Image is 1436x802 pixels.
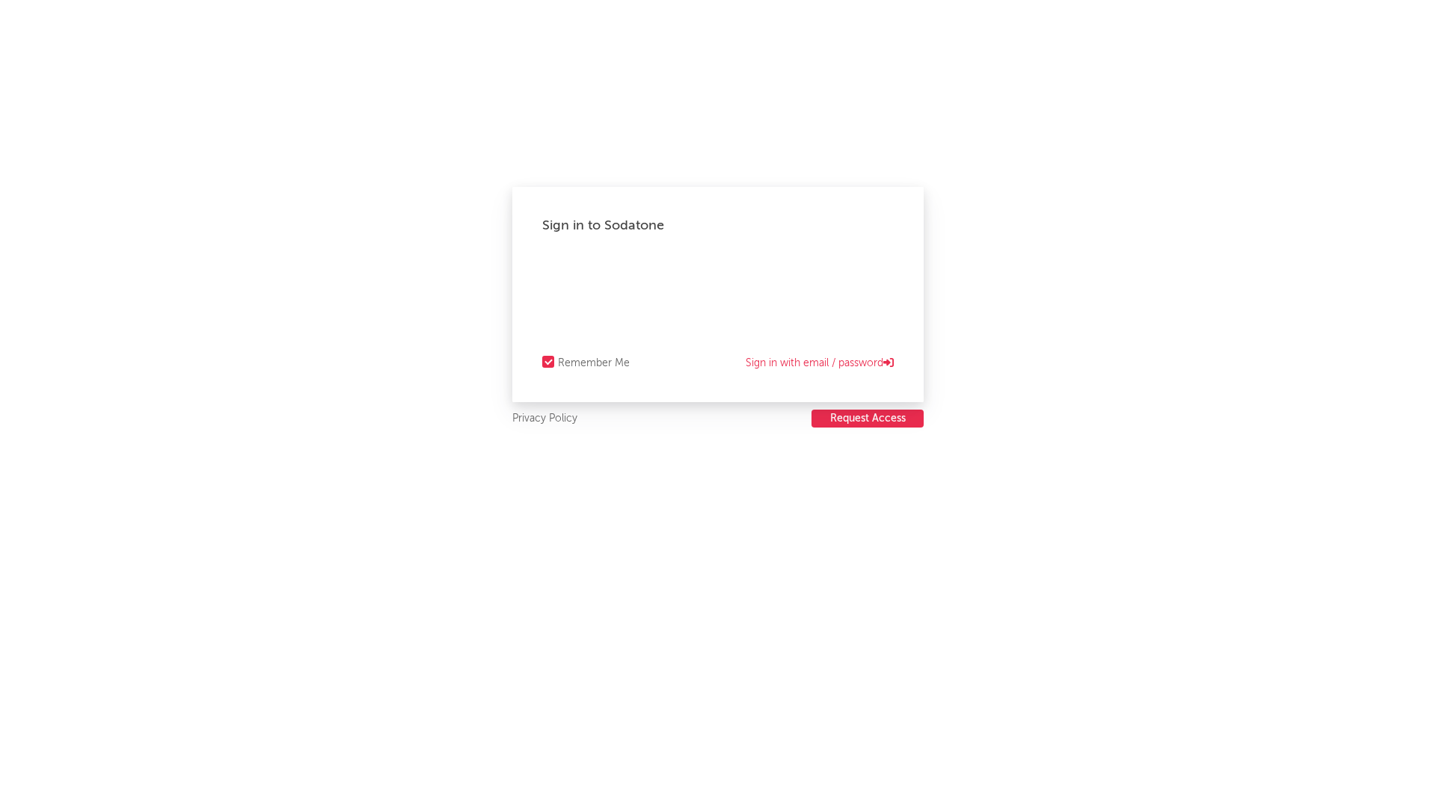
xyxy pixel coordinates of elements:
div: Sign in to Sodatone [542,217,894,235]
a: Privacy Policy [512,410,577,428]
button: Request Access [811,410,924,428]
a: Sign in with email / password [746,354,894,372]
div: Remember Me [558,354,630,372]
